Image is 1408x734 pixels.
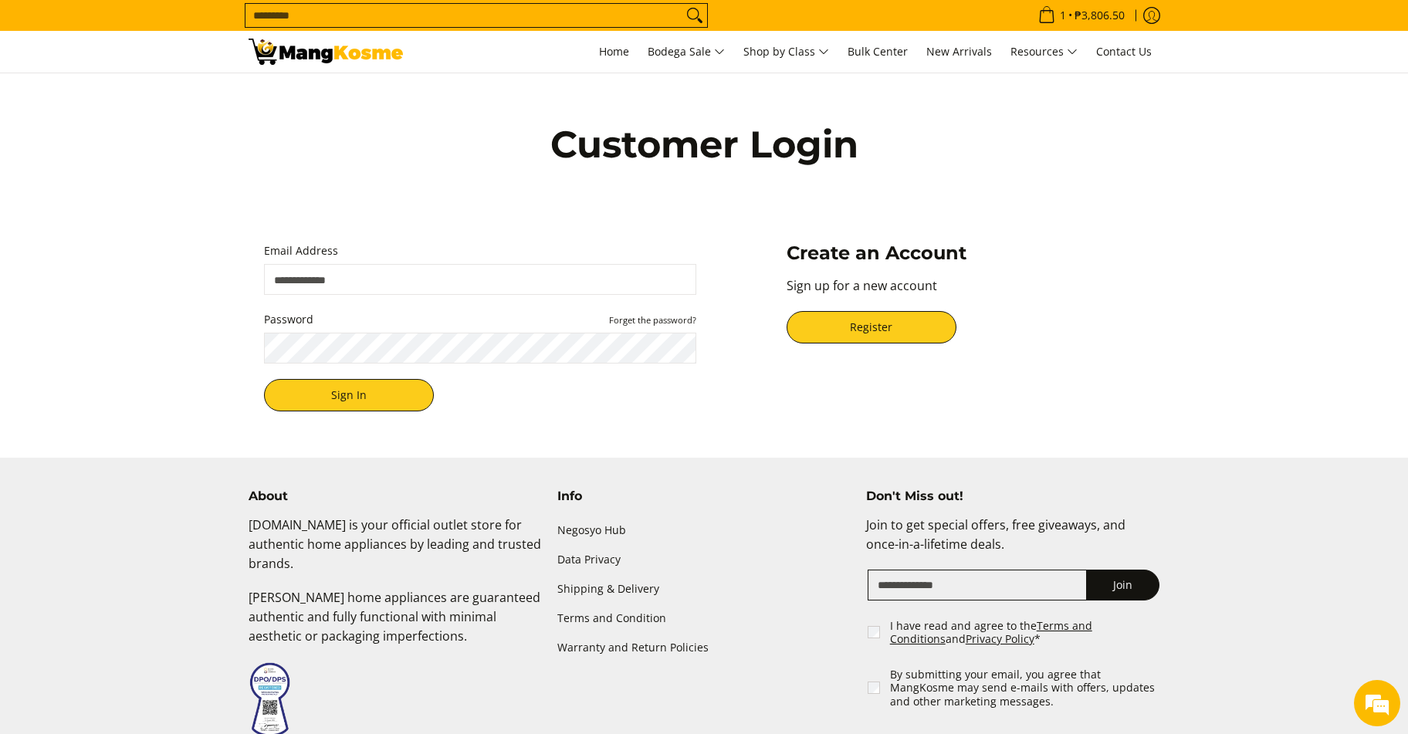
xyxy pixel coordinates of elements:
a: Warranty and Return Policies [557,633,851,662]
span: Shop by Class [743,42,829,62]
img: Account | Mang Kosme [249,39,403,65]
a: Shop by Class [736,31,837,73]
a: Terms and Conditions [890,618,1092,647]
a: Bodega Sale [640,31,733,73]
button: Search [682,4,707,27]
a: Contact Us [1088,31,1159,73]
a: Negosyo Hub [557,516,851,545]
span: • [1034,7,1129,24]
h4: Don't Miss out! [866,489,1159,504]
h3: Create an Account [787,242,1144,265]
nav: Main Menu [418,31,1159,73]
span: 1 [1058,10,1068,21]
span: Bodega Sale [648,42,725,62]
label: By submitting your email, you agree that MangKosme may send e-mails with offers, updates and othe... [890,668,1161,709]
h1: Customer Login [364,121,1044,167]
button: Password [609,313,696,326]
button: Sign In [264,379,434,411]
span: Home [599,44,629,59]
span: ₱3,806.50 [1072,10,1127,21]
h4: Info [557,489,851,504]
label: Password [264,310,696,330]
label: I have read and agree to the and * [890,619,1161,646]
span: Contact Us [1096,44,1152,59]
label: Email Address [264,242,696,261]
a: Privacy Policy [966,631,1034,646]
p: Sign up for a new account [787,276,1144,311]
span: Bulk Center [848,44,908,59]
small: Forget the password? [609,314,696,326]
span: Resources [1010,42,1078,62]
a: Terms and Condition [557,604,851,633]
p: [DOMAIN_NAME] is your official outlet store for authentic home appliances by leading and trusted ... [249,516,542,588]
button: Join [1086,570,1159,600]
span: New Arrivals [926,44,992,59]
a: Shipping & Delivery [557,574,851,604]
a: Bulk Center [840,31,916,73]
a: Register [787,311,956,343]
h4: About [249,489,542,504]
a: Home [591,31,637,73]
a: Data Privacy [557,545,851,574]
a: New Arrivals [919,31,1000,73]
p: Join to get special offers, free giveaways, and once-in-a-lifetime deals. [866,516,1159,570]
a: Resources [1003,31,1085,73]
p: [PERSON_NAME] home appliances are guaranteed authentic and fully functional with minimal aestheti... [249,588,542,661]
